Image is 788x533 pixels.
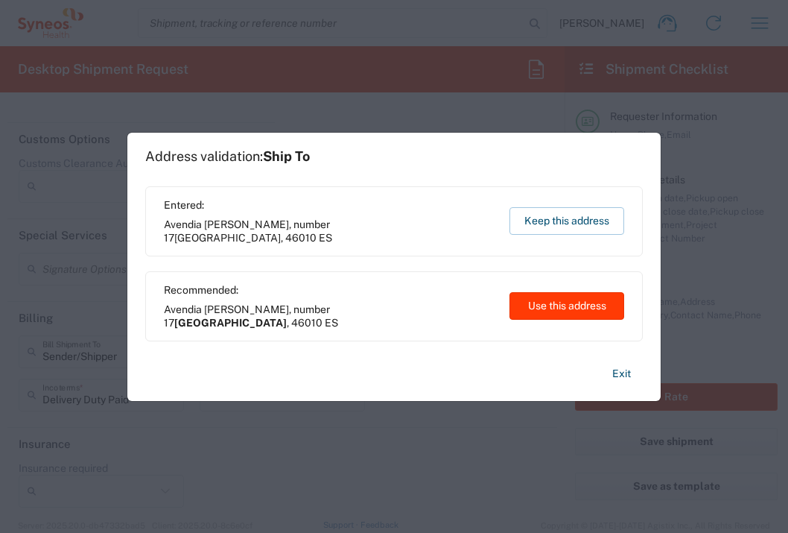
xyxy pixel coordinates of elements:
button: Keep this address [509,207,624,235]
button: Exit [600,361,643,387]
span: ES [325,317,338,329]
span: Ship To [263,148,310,164]
h1: Address validation: [145,148,310,165]
span: ES [319,232,332,244]
span: Avendia [PERSON_NAME], number 17 , [164,303,495,329]
span: Recommended: [164,283,495,297]
span: [GEOGRAPHIC_DATA] [174,232,281,244]
span: 46010 [285,232,317,244]
span: Avendia [PERSON_NAME], number 17 , [164,218,495,245]
button: Use this address [509,292,624,320]
span: Entered: [164,198,495,212]
span: [GEOGRAPHIC_DATA] [174,317,287,329]
span: 46010 [291,317,322,329]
